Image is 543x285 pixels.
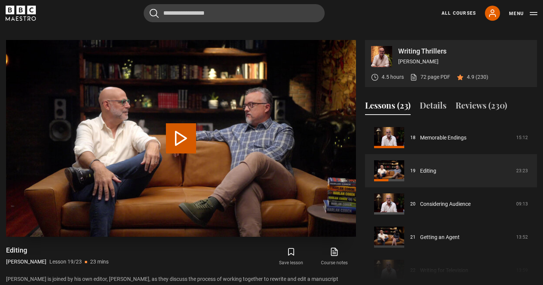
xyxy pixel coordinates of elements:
button: Lessons (23) [365,99,411,115]
p: 23 mins [90,258,109,266]
button: Submit the search query [150,9,159,18]
p: [PERSON_NAME] [398,58,531,66]
a: Considering Audience [420,200,471,208]
p: 4.5 hours [382,73,404,81]
input: Search [144,4,325,22]
button: Toggle navigation [509,10,537,17]
p: Writing Thrillers [398,48,531,55]
button: Save lesson [270,246,313,268]
a: All Courses [442,10,476,17]
button: Reviews (230) [456,99,507,115]
a: Editing [420,167,436,175]
a: Getting an Agent [420,233,460,241]
p: Lesson 19/23 [49,258,82,266]
button: Details [420,99,446,115]
p: 4.9 (230) [467,73,488,81]
p: [PERSON_NAME] [6,258,46,266]
svg: BBC Maestro [6,6,36,21]
p: [PERSON_NAME] is joined by his own editor, [PERSON_NAME], as they discuss the process of working ... [6,275,356,283]
a: 72 page PDF [410,73,450,81]
button: Play Lesson Editing [166,123,196,153]
a: Course notes [313,246,356,268]
video-js: Video Player [6,40,356,237]
h1: Editing [6,246,109,255]
a: Memorable Endings [420,134,466,142]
